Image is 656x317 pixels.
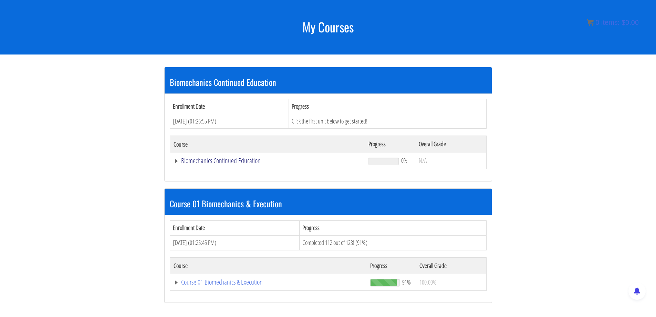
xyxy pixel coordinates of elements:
th: Progress [289,99,486,114]
td: [DATE] (01:26:55 PM) [170,114,289,129]
span: items: [601,19,619,26]
th: Overall Grade [415,136,486,152]
h3: Course 01 Biomechanics & Execution [170,199,487,208]
h3: Biomechanics Continued Education [170,78,487,87]
span: $ [622,19,625,26]
bdi: 0.00 [622,19,639,26]
img: icon11.png [587,19,594,26]
a: 0 items: $0.00 [587,19,639,26]
th: Enrollment Date [170,221,300,236]
a: Biomechanics Continued Education [174,157,362,164]
th: Progress [300,221,486,236]
td: 100.00% [416,274,486,290]
span: 91% [402,278,411,286]
th: Course [170,136,365,152]
th: Progress [367,257,416,274]
span: 0% [401,157,407,164]
span: 0 [595,19,599,26]
td: Completed 112 out of 123! (91%) [300,235,486,250]
td: [DATE] (01:25:45 PM) [170,235,300,250]
th: Progress [365,136,415,152]
th: Enrollment Date [170,99,289,114]
td: N/A [415,152,486,169]
a: Course 01 Biomechanics & Execution [174,279,364,286]
th: Course [170,257,367,274]
td: Click the first unit below to get started! [289,114,486,129]
th: Overall Grade [416,257,486,274]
